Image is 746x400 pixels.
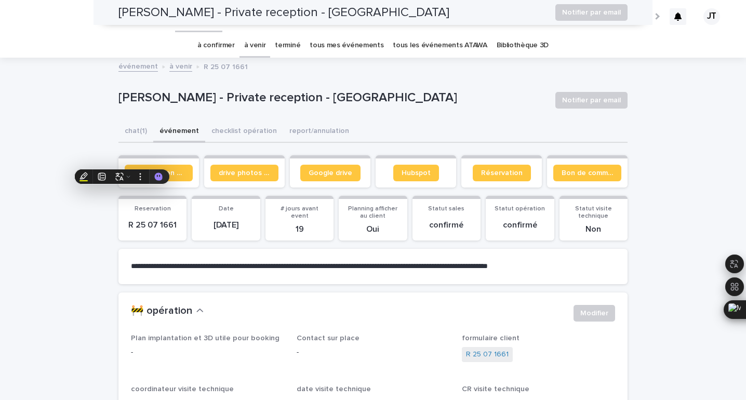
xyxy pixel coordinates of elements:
p: Oui [345,224,401,234]
span: formulaire client [462,335,519,342]
img: Ls34BcGeRexTGTNfXpUC [21,6,122,27]
a: terminé [275,33,300,58]
button: chat (1) [118,121,153,143]
a: à confirmer [197,33,235,58]
a: événement [118,60,158,72]
span: Date [219,206,234,212]
p: Non [566,224,621,234]
a: Réservation client [125,165,193,181]
span: Statut sales [428,206,464,212]
span: drive photos coordinateur [219,169,270,177]
p: - [297,347,450,358]
a: Hubspot [393,165,439,181]
span: Statut opération [495,206,545,212]
a: tous mes événements [310,33,383,58]
span: CR visite technique [462,385,529,393]
a: R 25 07 1661 [466,349,509,360]
p: - [131,347,284,358]
span: coordinateur visite technique [131,385,234,393]
a: Bibliothèque 3D [497,33,549,58]
a: drive photos coordinateur [210,165,278,181]
span: Contact sur place [297,335,359,342]
span: date visite technique [297,385,371,393]
span: Statut visite technique [575,206,612,219]
span: Notifier par email [562,95,621,105]
p: confirmé [492,220,548,230]
p: confirmé [419,220,474,230]
div: JT [703,8,720,25]
span: Planning afficher au client [348,206,397,219]
span: Google drive [309,169,352,177]
p: 19 [272,224,327,234]
span: Reservation [135,206,171,212]
a: à venir [169,60,192,72]
button: événement [153,121,205,143]
span: Réservation [481,169,523,177]
button: checklist opération [205,121,283,143]
span: Hubspot [402,169,431,177]
button: Notifier par email [555,92,628,109]
span: Plan implantation et 3D utile pour booking [131,335,279,342]
p: [DATE] [198,220,254,230]
p: R 25 07 1661 [204,60,248,72]
button: 🚧 opération [131,305,204,317]
p: R 25 07 1661 [125,220,180,230]
button: Modifier [574,305,615,322]
a: à venir [244,33,266,58]
h2: 🚧 opération [131,305,192,317]
a: Google drive [300,165,361,181]
a: Réservation [473,165,531,181]
p: [PERSON_NAME] - Private reception - [GEOGRAPHIC_DATA] [118,90,547,105]
a: tous les événements ATAWA [393,33,487,58]
span: Bon de commande [562,169,613,177]
a: Bon de commande [553,165,621,181]
button: report/annulation [283,121,355,143]
span: Modifier [580,308,608,318]
span: # jours avant event [281,206,318,219]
